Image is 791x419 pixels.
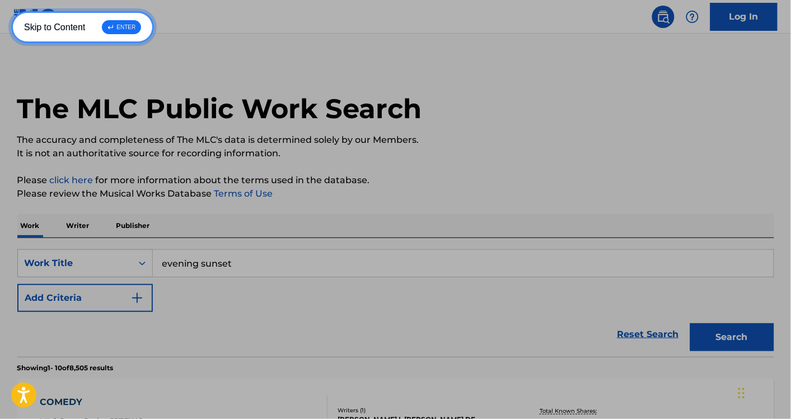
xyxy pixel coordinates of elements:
[657,10,670,24] img: search
[113,214,153,238] p: Publisher
[738,376,745,410] div: Drag
[540,407,600,415] p: Total Known Shares:
[17,133,774,147] p: The accuracy and completeness of The MLC's data is determined solely by our Members.
[25,257,125,270] div: Work Title
[17,363,114,373] p: Showing 1 - 10 of 8,505 results
[735,365,791,419] iframe: Chat Widget
[17,174,774,187] p: Please for more information about the terms used in the database.
[40,395,144,409] div: COMEDY
[338,406,507,415] div: Writers ( 1 )
[17,249,774,357] form: Search Form
[17,147,774,160] p: It is not an authoritative source for recording information.
[17,284,153,312] button: Add Criteria
[17,92,422,125] h1: The MLC Public Work Search
[50,175,93,185] a: click here
[212,188,273,199] a: Terms of Use
[130,291,144,305] img: 9d2ae6d4665cec9f34b9.svg
[63,214,93,238] p: Writer
[17,214,43,238] p: Work
[13,8,57,25] img: MLC Logo
[686,10,699,24] img: help
[710,3,778,31] a: Log In
[690,323,774,351] button: Search
[612,322,685,347] a: Reset Search
[652,6,675,28] a: Public Search
[681,6,704,28] div: Help
[17,187,774,201] p: Please review the Musical Works Database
